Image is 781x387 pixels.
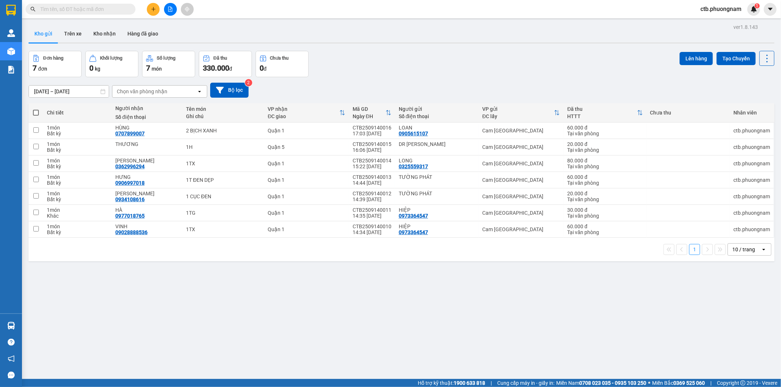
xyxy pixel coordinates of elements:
div: Chọn văn phòng nhận [117,88,167,95]
div: Tại văn phòng [567,164,643,169]
span: file-add [168,7,173,12]
b: Phương Nam Express [9,47,40,94]
span: 0 [89,64,93,72]
div: Cam [GEOGRAPHIC_DATA] [482,128,560,134]
div: Chưa thu [270,56,289,61]
img: icon-new-feature [751,6,757,12]
button: Số lượng7món [142,51,195,77]
div: CTB2509140010 [353,223,391,229]
div: Cam [GEOGRAPHIC_DATA] [482,210,560,216]
div: CTB2509140016 [353,125,391,131]
div: Đã thu [567,106,637,112]
img: warehouse-icon [7,322,15,330]
th: Toggle SortBy [264,103,349,123]
img: logo.jpg [79,9,97,27]
button: plus [147,3,160,16]
span: ctb.phuongnam [695,4,747,14]
button: aim [181,3,194,16]
div: 80.000 đ [567,158,643,164]
div: VP nhận [268,106,339,112]
button: Đơn hàng7đơn [29,51,82,77]
div: 0707899007 [115,131,145,136]
div: HƯNG [115,174,179,180]
button: file-add [164,3,177,16]
div: ctb.phuongnam [733,177,770,183]
span: caret-down [767,6,774,12]
div: 1 món [47,223,108,229]
div: HIỆP [399,207,475,213]
div: Khác [47,213,108,219]
th: Toggle SortBy [349,103,395,123]
div: 0977018765 [115,213,145,219]
div: LOAN [399,125,475,131]
button: Đã thu330.000đ [199,51,252,77]
div: CTB2509140012 [353,191,391,196]
div: Bất kỳ [47,180,108,186]
div: CTB2509140013 [353,174,391,180]
div: Bất kỳ [47,131,108,136]
div: Ghi chú [186,113,260,119]
div: Số điện thoại [115,114,179,120]
input: Select a date range. [29,86,109,97]
div: Quận 1 [268,210,345,216]
div: 0362996294 [115,164,145,169]
button: Bộ lọc [210,83,249,98]
span: message [8,372,15,379]
div: ĐC giao [268,113,339,119]
button: Trên xe [58,25,88,42]
img: warehouse-icon [7,29,15,37]
div: Ngày ĐH [353,113,386,119]
div: Chi tiết [47,110,108,116]
div: Bất kỳ [47,196,108,202]
div: Quận 1 [268,177,345,183]
div: ĐC lấy [482,113,554,119]
span: đ [264,66,267,72]
div: Khối lượng [100,56,122,61]
img: solution-icon [7,66,15,74]
b: [DOMAIN_NAME] [62,28,101,34]
span: question-circle [8,339,15,346]
span: plus [151,7,156,12]
span: | [710,379,711,387]
div: 60.000 đ [567,223,643,229]
span: 7 [33,64,37,72]
div: ctb.phuongnam [733,193,770,199]
div: 1 món [47,158,108,164]
div: 1 món [47,125,108,131]
span: đ [229,66,232,72]
strong: 0369 525 060 [673,380,705,386]
div: Tên món [186,106,260,112]
div: ver 1.8.143 [733,23,758,31]
div: 1 món [47,141,108,147]
div: Cam [GEOGRAPHIC_DATA] [482,161,560,166]
svg: open [761,247,767,252]
div: CTB2509140014 [353,158,391,164]
span: notification [8,355,15,362]
div: 1 món [47,207,108,213]
div: 1TX [186,226,260,232]
div: Cam [GEOGRAPHIC_DATA] [482,177,560,183]
div: 60.000 đ [567,125,643,131]
sup: 2 [245,79,252,86]
div: ctb.phuongnam [733,128,770,134]
button: Hàng đã giao [122,25,164,42]
div: ctb.phuongnam [733,144,770,150]
span: món [152,66,162,72]
div: 30.000 đ [567,207,643,213]
div: 14:44 [DATE] [353,180,391,186]
div: Mã GD [353,106,386,112]
div: ctb.phuongnam [733,210,770,216]
div: Nhân viên [733,110,770,116]
span: đơn [38,66,47,72]
span: Hỗ trợ kỹ thuật: [418,379,485,387]
button: Chưa thu0đ [256,51,309,77]
div: Đơn hàng [43,56,63,61]
span: | [491,379,492,387]
div: DR NGUYỄN [399,141,475,147]
span: kg [95,66,100,72]
div: 1 CỤC ĐEN [186,193,260,199]
div: 17:03 [DATE] [353,131,391,136]
b: Gửi khách hàng [45,11,72,45]
div: Tại văn phòng [567,180,643,186]
div: Cam [GEOGRAPHIC_DATA] [482,144,560,150]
